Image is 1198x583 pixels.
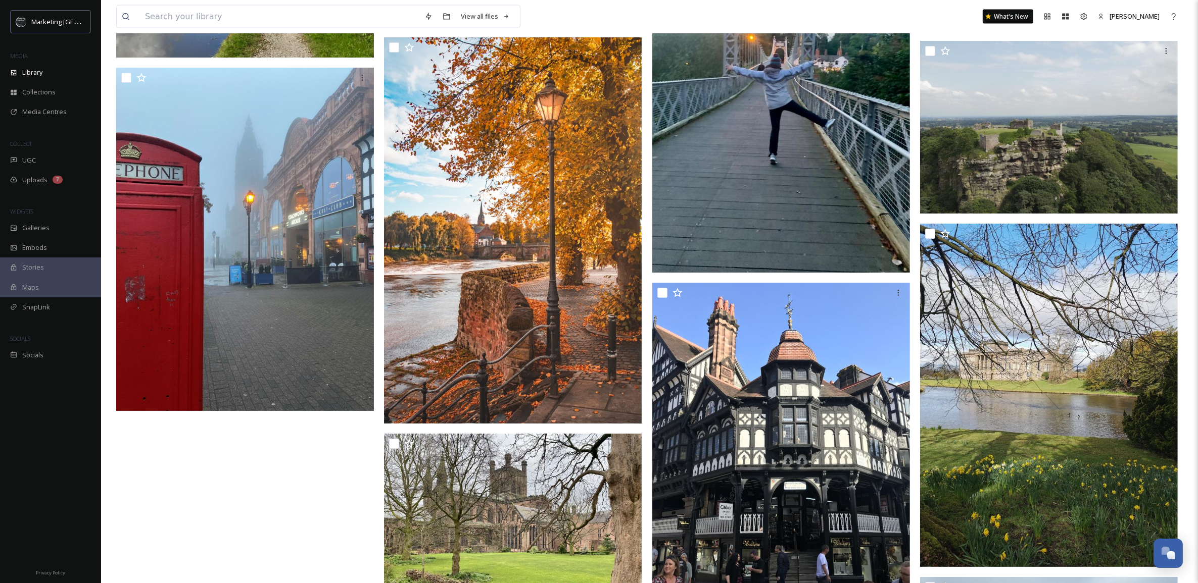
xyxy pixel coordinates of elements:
span: Media Centres [22,107,67,117]
a: [PERSON_NAME] [1093,7,1165,26]
span: Collections [22,87,56,97]
a: What's New [983,10,1033,24]
span: WIDGETS [10,207,33,215]
span: Embeds [22,243,47,252]
span: SOCIALS [10,335,30,342]
img: Atmospheric%20Chester.jpg [116,68,374,411]
span: Galleries [22,223,50,233]
span: Socials [22,350,43,360]
span: Maps [22,283,39,292]
span: COLLECT [10,140,32,147]
span: Library [22,68,42,77]
span: SnapLink [22,302,50,312]
span: UGC [22,155,36,165]
img: ext_1710278918.341168_-Drone Beeston.JPEG [920,41,1178,214]
span: Marketing [GEOGRAPHIC_DATA] [31,17,127,26]
button: Open Chat [1154,539,1183,568]
span: Uploads [22,175,47,185]
a: View all files [456,7,515,26]
span: Stories [22,262,44,272]
div: 7 [53,176,63,184]
span: [PERSON_NAME] [1110,12,1160,21]
span: Privacy Policy [36,569,65,576]
input: Search your library [140,6,419,28]
img: MC-Logo-01.svg [16,17,26,27]
span: MEDIA [10,52,28,60]
img: IMG_20210329_110127.jpg [920,224,1178,567]
a: Privacy Policy [36,566,65,578]
img: inbound5659884845289980173.jpg [384,37,642,423]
